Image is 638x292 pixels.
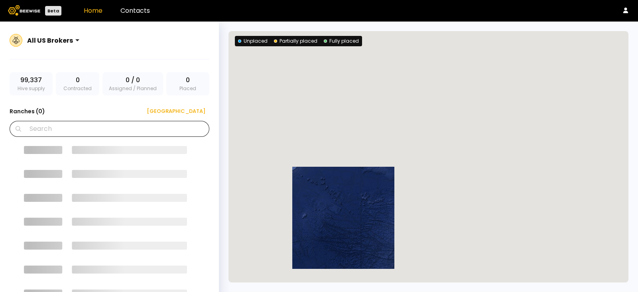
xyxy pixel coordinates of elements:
div: Hive supply [10,72,53,95]
div: Placed [166,72,209,95]
img: Beewise logo [8,5,40,16]
span: 0 / 0 [126,75,140,85]
button: [GEOGRAPHIC_DATA] [137,105,209,118]
div: Contracted [56,72,99,95]
div: Partially placed [274,37,317,45]
div: Beta [45,6,61,16]
div: [GEOGRAPHIC_DATA] [141,107,205,115]
div: Unplaced [238,37,268,45]
h3: Ranches ( 0 ) [10,106,45,117]
a: Home [84,6,102,15]
div: Assigned / Planned [102,72,163,95]
span: 0 [76,75,80,85]
div: Fully placed [324,37,359,45]
div: All US Brokers [27,36,73,45]
span: 0 [186,75,190,85]
span: 99,337 [20,75,42,85]
a: Contacts [120,6,150,15]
